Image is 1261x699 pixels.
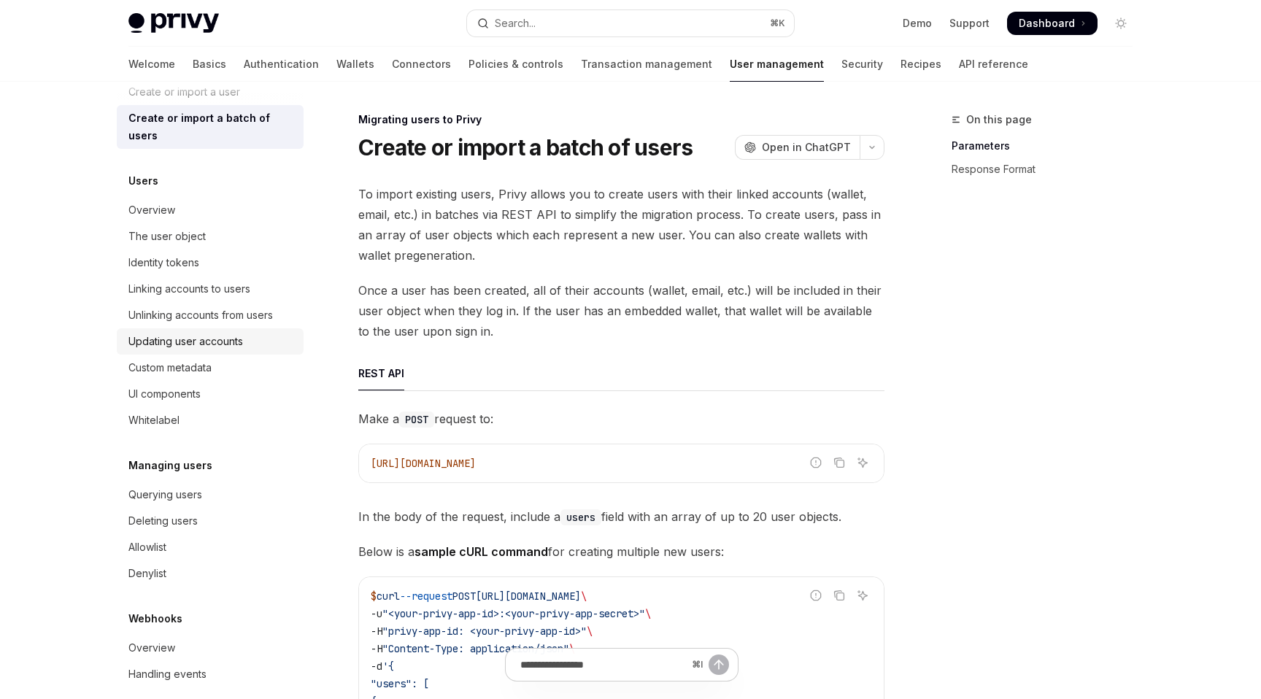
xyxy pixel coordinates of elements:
[735,135,860,160] button: Open in ChatGPT
[730,47,824,82] a: User management
[128,109,295,144] div: Create or import a batch of users
[128,486,202,503] div: Querying users
[244,47,319,82] a: Authentication
[770,18,785,29] span: ⌘ K
[959,47,1028,82] a: API reference
[117,105,304,149] a: Create or import a batch of users
[117,355,304,381] a: Custom metadata
[358,184,884,266] span: To import existing users, Privy allows you to create users with their linked accounts (wallet, em...
[128,254,199,271] div: Identity tokens
[128,172,158,190] h5: Users
[762,140,851,155] span: Open in ChatGPT
[117,223,304,250] a: The user object
[117,276,304,302] a: Linking accounts to users
[952,134,1144,158] a: Parameters
[587,625,593,638] span: \
[476,590,581,603] span: [URL][DOMAIN_NAME]
[358,541,884,562] span: Below is a for creating multiple new users:
[371,642,382,655] span: -H
[806,586,825,605] button: Report incorrect code
[128,457,212,474] h5: Managing users
[128,610,182,627] h5: Webhooks
[400,590,452,603] span: --request
[358,280,884,341] span: Once a user has been created, all of their accounts (wallet, email, etc.) will be included in the...
[581,47,712,82] a: Transaction management
[520,649,686,681] input: Ask a question...
[371,590,377,603] span: $
[117,534,304,560] a: Allowlist
[901,47,941,82] a: Recipes
[358,134,693,161] h1: Create or import a batch of users
[382,642,569,655] span: "Content-Type: application/json"
[117,328,304,355] a: Updating user accounts
[371,607,382,620] span: -u
[949,16,990,31] a: Support
[117,482,304,508] a: Querying users
[853,453,872,472] button: Ask AI
[128,512,198,530] div: Deleting users
[371,625,382,638] span: -H
[830,586,849,605] button: Copy the contents from the code block
[358,112,884,127] div: Migrating users to Privy
[117,381,304,407] a: UI components
[468,47,563,82] a: Policies & controls
[377,590,400,603] span: curl
[1109,12,1133,35] button: Toggle dark mode
[117,407,304,433] a: Whitelabel
[853,586,872,605] button: Ask AI
[903,16,932,31] a: Demo
[569,642,575,655] span: \
[841,47,883,82] a: Security
[1019,16,1075,31] span: Dashboard
[128,13,219,34] img: light logo
[128,333,243,350] div: Updating user accounts
[452,590,476,603] span: POST
[117,560,304,587] a: Denylist
[128,565,166,582] div: Denylist
[358,409,884,429] span: Make a request to:
[128,201,175,219] div: Overview
[117,250,304,276] a: Identity tokens
[128,280,250,298] div: Linking accounts to users
[117,197,304,223] a: Overview
[128,359,212,376] div: Custom metadata
[645,607,651,620] span: \
[128,412,180,429] div: Whitelabel
[128,228,206,245] div: The user object
[1007,12,1098,35] a: Dashboard
[382,625,587,638] span: "privy-app-id: <your-privy-app-id>"
[117,302,304,328] a: Unlinking accounts from users
[117,635,304,661] a: Overview
[117,508,304,534] a: Deleting users
[414,544,548,559] strong: sample cURL command
[467,10,794,36] button: Open search
[128,665,207,683] div: Handling events
[581,590,587,603] span: \
[193,47,226,82] a: Basics
[128,47,175,82] a: Welcome
[382,607,645,620] span: "<your-privy-app-id>:<your-privy-app-secret>"
[358,356,404,390] div: REST API
[560,509,601,525] code: users
[371,457,476,470] span: [URL][DOMAIN_NAME]
[128,306,273,324] div: Unlinking accounts from users
[952,158,1144,181] a: Response Format
[966,111,1032,128] span: On this page
[128,639,175,657] div: Overview
[392,47,451,82] a: Connectors
[830,453,849,472] button: Copy the contents from the code block
[117,661,304,687] a: Handling events
[709,654,729,675] button: Send message
[806,453,825,472] button: Report incorrect code
[495,15,536,32] div: Search...
[336,47,374,82] a: Wallets
[399,412,434,428] code: POST
[128,385,201,403] div: UI components
[128,538,166,556] div: Allowlist
[358,506,884,527] span: In the body of the request, include a field with an array of up to 20 user objects.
